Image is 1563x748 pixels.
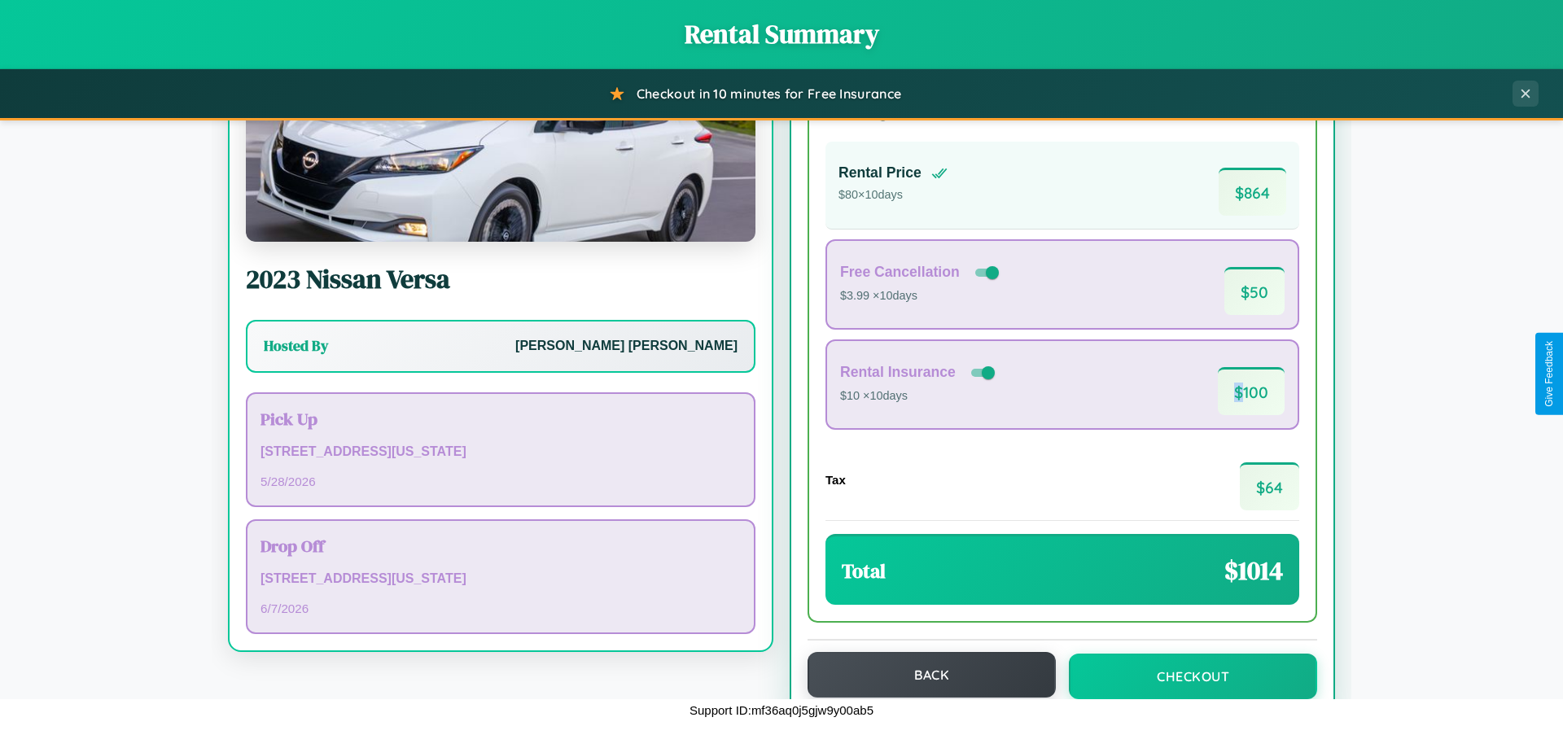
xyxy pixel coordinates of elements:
p: $10 × 10 days [840,386,998,407]
h3: Total [842,558,886,584]
h4: Rental Insurance [840,364,956,381]
span: $ 100 [1218,367,1285,415]
span: $ 1014 [1224,553,1283,588]
h4: Free Cancellation [840,264,960,281]
p: [PERSON_NAME] [PERSON_NAME] [515,335,738,358]
h3: Hosted By [264,336,328,356]
span: $ 64 [1240,462,1299,510]
span: $ 50 [1224,267,1285,315]
p: [STREET_ADDRESS][US_STATE] [260,440,741,464]
h3: Drop Off [260,534,741,558]
h3: Pick Up [260,407,741,431]
p: $ 80 × 10 days [838,185,948,206]
h4: Rental Price [838,164,922,182]
img: Nissan Versa [246,79,755,242]
span: Checkout in 10 minutes for Free Insurance [637,85,901,102]
div: Give Feedback [1543,341,1555,407]
p: $3.99 × 10 days [840,286,1002,307]
p: Support ID: mf36aq0j5gjw9y00ab5 [690,699,873,721]
span: $ 864 [1219,168,1286,216]
button: Back [808,652,1056,698]
p: [STREET_ADDRESS][US_STATE] [260,567,741,591]
h2: 2023 Nissan Versa [246,261,755,297]
h1: Rental Summary [16,16,1547,52]
p: 5 / 28 / 2026 [260,470,741,492]
p: 6 / 7 / 2026 [260,597,741,619]
button: Checkout [1069,654,1317,699]
h4: Tax [825,473,846,487]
